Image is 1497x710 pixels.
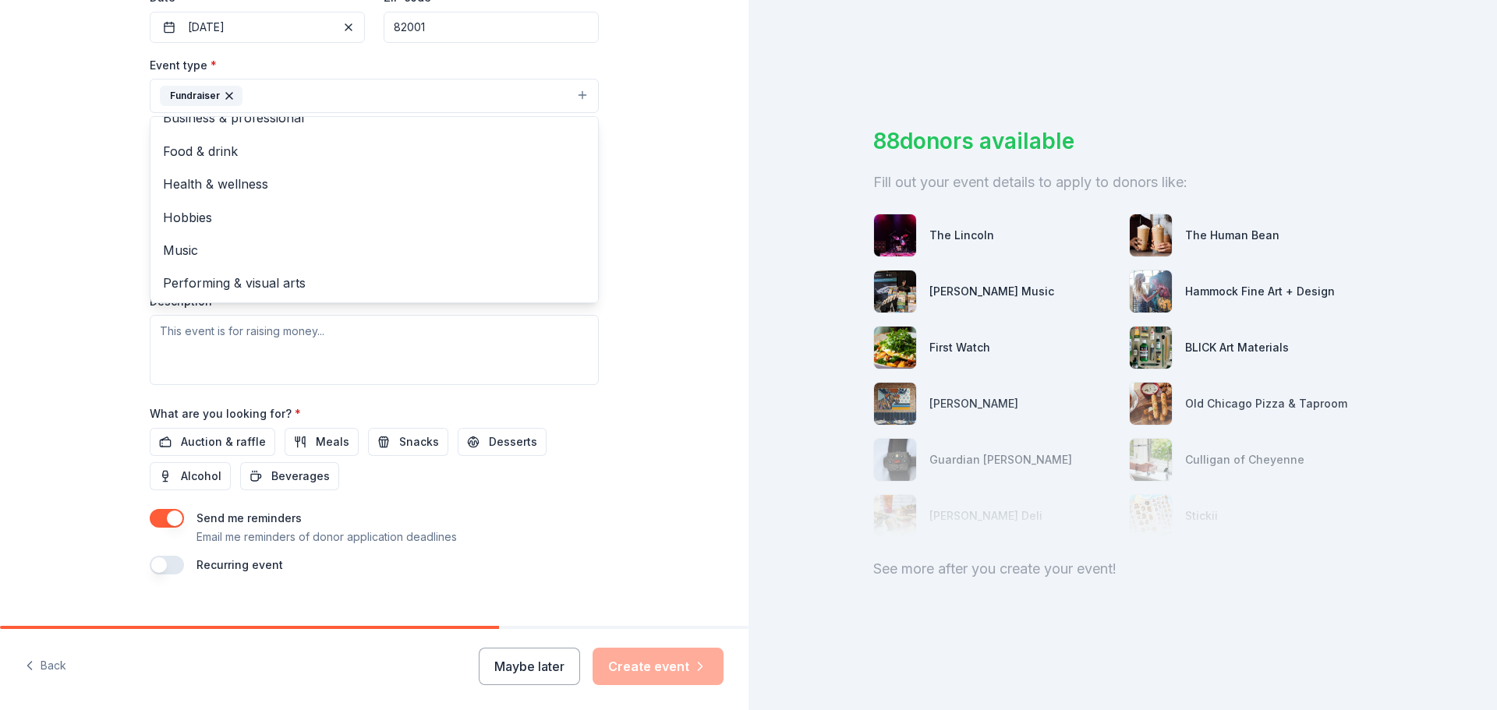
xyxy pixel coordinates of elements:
[163,108,586,128] span: Business & professional
[160,86,242,106] div: Fundraiser
[150,79,599,113] button: Fundraiser
[163,273,586,293] span: Performing & visual arts
[163,240,586,260] span: Music
[163,174,586,194] span: Health & wellness
[163,141,586,161] span: Food & drink
[150,116,599,303] div: Fundraiser
[163,207,586,228] span: Hobbies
